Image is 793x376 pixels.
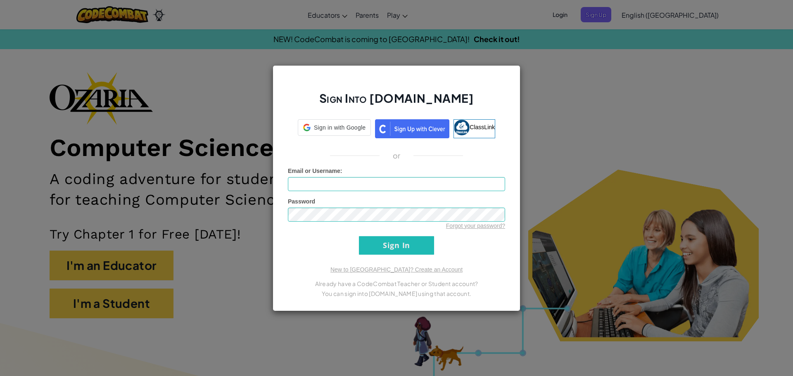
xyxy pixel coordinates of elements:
span: ClassLink [470,123,495,130]
h2: Sign Into [DOMAIN_NAME] [288,90,505,114]
p: You can sign into [DOMAIN_NAME] using that account. [288,289,505,298]
label: : [288,167,342,175]
img: clever_sso_button@2x.png [375,119,449,138]
p: or [393,151,401,161]
input: Sign In [359,236,434,255]
img: classlink-logo-small.png [454,120,470,135]
span: Password [288,198,315,205]
a: Forgot your password? [446,222,505,229]
div: Sign in with Google [298,119,371,136]
span: Email or Username [288,168,340,174]
span: Sign in with Google [314,123,366,132]
a: Sign in with Google [298,119,371,138]
p: Already have a CodeCombat Teacher or Student account? [288,279,505,289]
a: New to [GEOGRAPHIC_DATA]? Create an Account [330,266,463,273]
